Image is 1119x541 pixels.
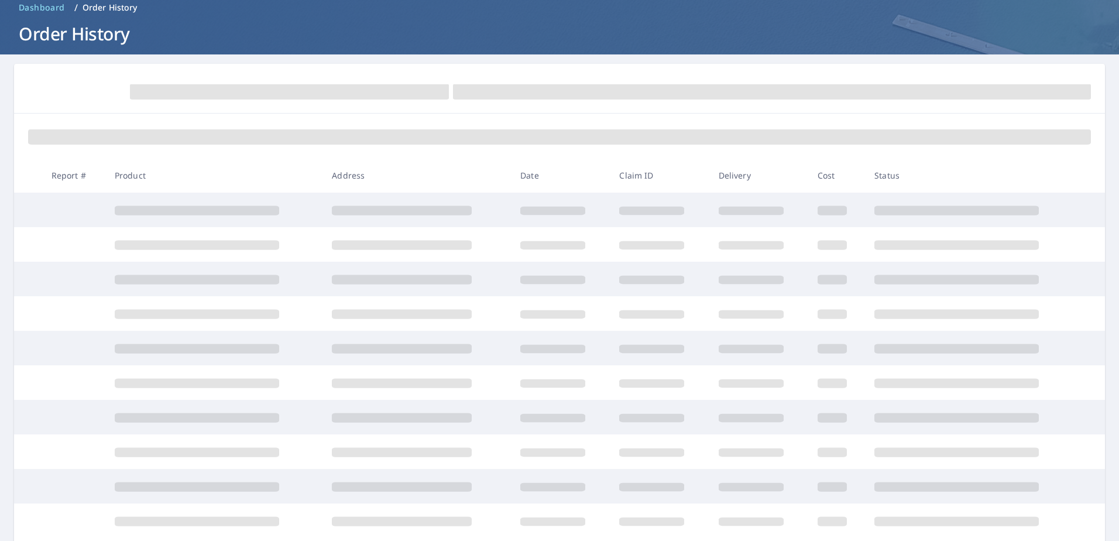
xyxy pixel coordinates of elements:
th: Product [105,158,323,193]
span: Dashboard [19,2,65,13]
th: Report # [42,158,105,193]
th: Status [865,158,1083,193]
h1: Order History [14,22,1105,46]
th: Date [511,158,610,193]
th: Delivery [709,158,808,193]
th: Address [322,158,511,193]
th: Cost [808,158,865,193]
th: Claim ID [610,158,709,193]
p: Order History [83,2,138,13]
li: / [74,1,78,15]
